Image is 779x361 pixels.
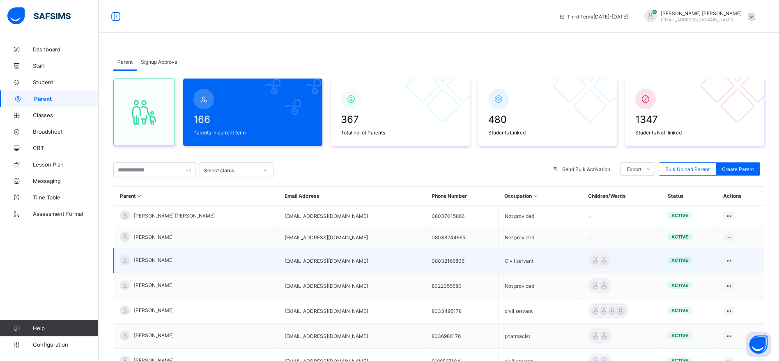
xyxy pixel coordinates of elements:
[532,193,539,199] i: Sort in Ascending Order
[671,282,688,288] span: active
[498,227,582,248] td: Not provided
[33,178,99,184] span: Messaging
[193,113,312,125] span: 166
[278,187,425,206] th: Email Address
[425,227,499,248] td: 08038244665
[341,130,460,136] span: Total no. of Parents
[582,187,662,206] th: Children/Wards
[114,187,278,206] th: Parent
[134,213,215,219] span: [PERSON_NAME] [PERSON_NAME]
[662,187,717,206] th: Status
[671,234,688,240] span: active
[671,308,688,313] span: active
[134,332,174,338] span: [PERSON_NAME]
[278,299,425,324] td: [EMAIL_ADDRESS][DOMAIN_NAME]
[33,62,99,69] span: Staff
[33,46,99,53] span: Dashboard
[134,234,174,240] span: [PERSON_NAME]
[559,14,628,20] span: session/term information
[134,282,174,288] span: [PERSON_NAME]
[278,248,425,273] td: [EMAIL_ADDRESS][DOMAIN_NAME]
[665,166,710,172] span: Bulk Upload Parent
[33,145,99,151] span: CBT
[498,206,582,227] td: Not provided
[722,166,754,172] span: Create Parent
[661,10,742,16] span: [PERSON_NAME] [PERSON_NAME]
[562,166,610,172] span: Send Bulk Activation
[341,113,460,125] span: 367
[278,273,425,299] td: [EMAIL_ADDRESS][DOMAIN_NAME]
[488,130,607,136] span: Students Linked
[204,167,258,174] div: Select status
[498,299,582,324] td: civil servant
[717,187,764,206] th: Actions
[33,79,99,86] span: Student
[498,187,582,206] th: Occupation
[193,130,312,136] span: Parents in current term
[425,299,499,324] td: 8033495178
[33,211,99,217] span: Assessment Format
[498,273,582,299] td: Not provided
[671,213,688,218] span: active
[661,17,733,22] span: [EMAIL_ADDRESS][DOMAIN_NAME]
[33,161,99,168] span: Lesson Plan
[34,95,99,102] span: Parent
[746,332,771,357] button: Open asap
[278,227,425,248] td: [EMAIL_ADDRESS][DOMAIN_NAME]
[636,10,759,23] div: MOHAMMEDIDRIS
[425,187,499,206] th: Phone Number
[425,273,499,299] td: 8022055580
[33,112,99,118] span: Classes
[134,257,174,263] span: [PERSON_NAME]
[671,333,688,338] span: active
[33,128,99,135] span: Broadsheet
[278,324,425,349] td: [EMAIL_ADDRESS][DOMAIN_NAME]
[635,130,754,136] span: Students Not-linked
[627,166,641,172] span: Export
[141,59,179,65] span: Signup Approval
[488,113,607,125] span: 480
[425,324,499,349] td: 8036986176
[33,341,98,348] span: Configuration
[671,257,688,263] span: active
[635,113,754,125] span: 1347
[33,325,98,331] span: Help
[425,248,499,273] td: 08032166806
[7,7,71,25] img: safsims
[498,324,582,349] td: pharmacist
[278,206,425,227] td: [EMAIL_ADDRESS][DOMAIN_NAME]
[136,193,143,199] i: Sort in Ascending Order
[425,206,499,227] td: 08037015866
[33,194,99,201] span: Time Table
[117,59,133,65] span: Parent
[134,307,174,313] span: [PERSON_NAME]
[498,248,582,273] td: Civil servant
